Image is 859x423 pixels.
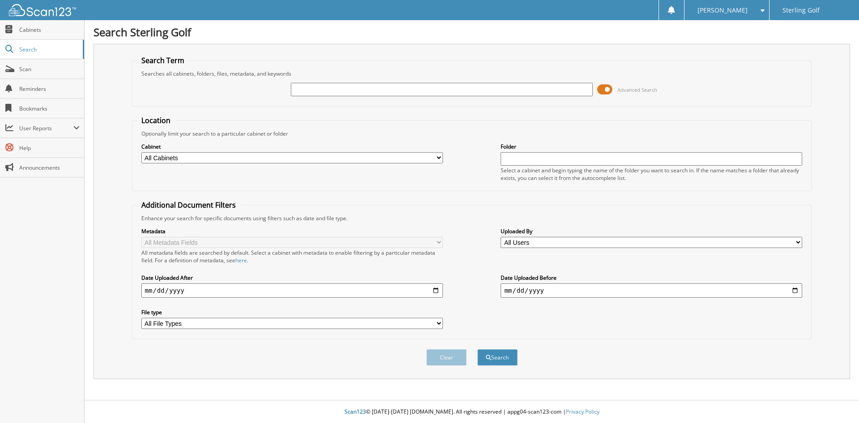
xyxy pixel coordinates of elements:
legend: Search Term [137,56,189,65]
label: Folder [501,143,802,150]
a: Privacy Policy [566,408,600,415]
label: Uploaded By [501,227,802,235]
input: end [501,283,802,298]
label: Cabinet [141,143,443,150]
input: start [141,283,443,298]
div: All metadata fields are searched by default. Select a cabinet with metadata to enable filtering b... [141,249,443,264]
label: Date Uploaded After [141,274,443,282]
img: scan123-logo-white.svg [9,4,76,16]
span: Advanced Search [617,86,657,93]
span: Cabinets [19,26,80,34]
legend: Location [137,115,175,125]
span: Scan123 [344,408,366,415]
div: Select a cabinet and begin typing the name of the folder you want to search in. If the name match... [501,167,802,182]
div: © [DATE]-[DATE] [DOMAIN_NAME]. All rights reserved | appg04-scan123-com | [85,401,859,423]
span: Search [19,46,78,53]
div: Searches all cabinets, folders, files, metadata, and keywords [137,70,807,77]
label: Metadata [141,227,443,235]
span: [PERSON_NAME] [697,8,748,13]
button: Search [477,349,518,366]
span: Scan [19,65,80,73]
div: Enhance your search for specific documents using filters such as date and file type. [137,214,807,222]
span: Reminders [19,85,80,93]
div: Optionally limit your search to a particular cabinet or folder [137,130,807,137]
label: Date Uploaded Before [501,274,802,282]
span: User Reports [19,124,73,132]
button: Clear [426,349,467,366]
a: here [235,256,247,264]
legend: Additional Document Filters [137,200,240,210]
span: Sterling Golf [782,8,820,13]
span: Bookmarks [19,105,80,112]
span: Help [19,144,80,152]
h1: Search Sterling Golf [94,25,850,39]
label: File type [141,308,443,316]
span: Announcements [19,164,80,171]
